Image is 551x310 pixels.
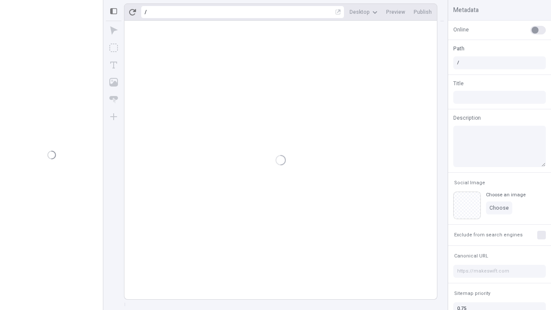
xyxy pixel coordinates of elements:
button: Canonical URL [452,251,490,261]
div: Choose an image [486,192,526,198]
button: Publish [410,6,435,19]
button: Exclude from search engines [452,230,524,240]
span: Description [453,114,481,122]
button: Social Image [452,178,487,188]
button: Image [106,74,121,90]
span: Path [453,45,464,53]
span: Sitemap priority [454,290,490,297]
div: / [145,9,147,15]
button: Choose [486,201,512,214]
span: Publish [414,9,432,15]
span: Choose [489,205,509,211]
span: Online [453,26,469,34]
button: Sitemap priority [452,288,492,299]
span: Exclude from search engines [454,232,523,238]
button: Preview [383,6,409,19]
span: Desktop [350,9,370,15]
button: Button [106,92,121,107]
input: https://makeswift.com [453,265,546,278]
span: Preview [386,9,405,15]
span: Title [453,80,464,87]
button: Box [106,40,121,56]
span: Canonical URL [454,253,488,259]
button: Desktop [346,6,381,19]
button: Text [106,57,121,73]
span: Social Image [454,180,485,186]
